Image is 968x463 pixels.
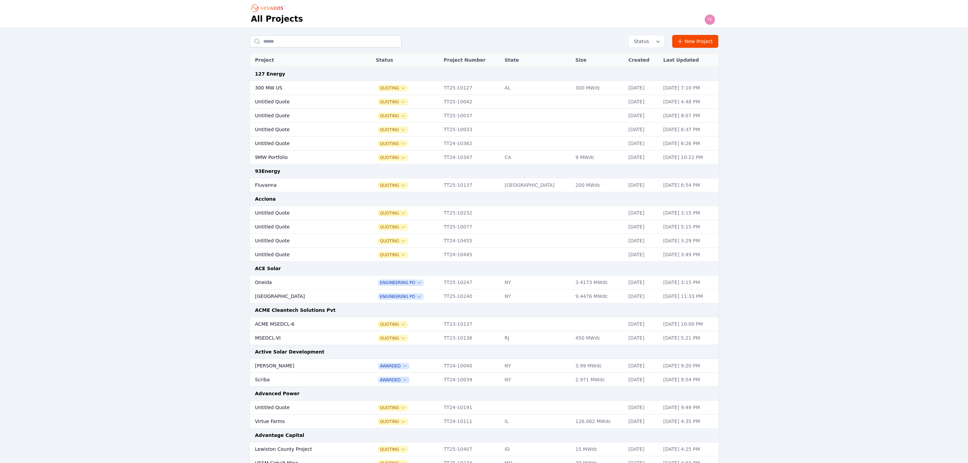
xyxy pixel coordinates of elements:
tr: Untitled QuoteQuotingTT25-10033[DATE][DATE] 8:37 PM [250,123,719,137]
td: [DATE] 3:29 PM [660,234,719,248]
tr: FluvannaQuotingTT25-10137[GEOGRAPHIC_DATA]200 MWdc[DATE][DATE] 6:54 PM [250,178,719,192]
td: 3.99 MWdc [572,359,625,373]
tr: Virtue FarmsQuotingTT24-10111IL126.062 MWdc[DATE][DATE] 4:35 PM [250,415,719,428]
td: TT24-10362 [440,137,501,150]
td: Scriba [250,373,356,387]
td: Oneida [250,276,356,289]
td: ACME MSEDCL-6 [250,317,356,331]
button: Quoting [378,238,407,244]
td: Untitled Quote [250,206,356,220]
span: Quoting [378,419,407,424]
td: [DATE] [625,276,660,289]
tr: Untitled QuoteQuotingTT24-10455[DATE][DATE] 3:29 PM [250,234,719,248]
td: [DATE] 6:26 PM [660,137,719,150]
button: Quoting [378,141,407,146]
td: [DATE] [625,289,660,303]
h1: All Projects [251,14,303,24]
td: Untitled Quote [250,248,356,262]
td: [DATE] [625,373,660,387]
td: NY [501,276,572,289]
td: [DATE] 5:15 PM [660,220,719,234]
td: MSEDCL-VI [250,331,356,345]
td: Fluvanna [250,178,356,192]
button: Awarded [378,377,409,383]
td: Lewiston County Project [250,442,356,456]
tr: MSEDCL-VIQuotingTT23-10136RJ450 MWdc[DATE][DATE] 5:21 PM [250,331,719,345]
td: [DATE] [625,137,660,150]
td: [DATE] [625,150,660,164]
td: [DATE] [625,317,660,331]
td: [DATE] [625,248,660,262]
button: Quoting [378,113,407,119]
span: Engineering PO [378,280,423,285]
td: Untitled Quote [250,220,356,234]
td: TT24-10191 [440,401,501,415]
td: 450 MWdc [572,331,625,345]
td: Untitled Quote [250,123,356,137]
td: NY [501,289,572,303]
span: Quoting [378,99,407,105]
td: [GEOGRAPHIC_DATA] [501,178,572,192]
tr: Untitled QuoteQuotingTT24-10191[DATE][DATE] 9:49 PM [250,401,719,415]
td: [DATE] 9:49 PM [660,401,719,415]
td: [DATE] [625,234,660,248]
td: Untitled Quote [250,401,356,415]
th: State [501,53,572,67]
td: ID [501,442,572,456]
button: Quoting [378,322,407,327]
td: TT25-10042 [440,95,501,109]
td: TT25-10232 [440,206,501,220]
td: [DATE] 4:48 PM [660,95,719,109]
img: Ted Elliott [704,14,715,25]
td: 3.4173 MWdc [572,276,625,289]
td: [DATE] 10:00 PM [660,317,719,331]
td: [DATE] [625,220,660,234]
tr: Untitled QuoteQuotingTT25-10037[DATE][DATE] 8:07 PM [250,109,719,123]
tr: Untitled QuoteQuotingTT25-10042[DATE][DATE] 4:48 PM [250,95,719,109]
td: IL [501,415,572,428]
td: TT25-10037 [440,109,501,123]
td: 126.062 MWdc [572,415,625,428]
td: TT25-10247 [440,276,501,289]
th: Created [625,53,660,67]
td: [DATE] [625,123,660,137]
td: Untitled Quote [250,109,356,123]
td: Advanced Power [250,387,719,401]
td: 127 Energy [250,67,719,81]
td: [DATE] [625,359,660,373]
tr: 300 MW USQuotingTT25-10127AL300 MWdc[DATE][DATE] 7:10 PM [250,81,719,95]
button: Quoting [378,183,407,188]
td: [DATE] 6:54 PM [660,178,719,192]
td: 93Energy [250,164,719,178]
td: 200 MWdc [572,178,625,192]
button: Quoting [378,155,407,160]
td: [DATE] 3:15 PM [660,276,719,289]
td: [DATE] [625,331,660,345]
td: Untitled Quote [250,137,356,150]
td: AL [501,81,572,95]
th: Last Updated [660,53,719,67]
td: [DATE] 10:22 PM [660,150,719,164]
td: Acciona [250,192,719,206]
a: New Project [672,35,719,48]
td: 15 MWdc [572,442,625,456]
button: Status [629,35,664,47]
td: TT24-10111 [440,415,501,428]
td: TT25-10407 [440,442,501,456]
th: Size [572,53,625,67]
tr: Lewiston County ProjectQuotingTT25-10407ID15 MWdc[DATE][DATE] 4:25 PM [250,442,719,456]
td: TT25-10240 [440,289,501,303]
button: Quoting [378,447,407,452]
td: NY [501,373,572,387]
button: Quoting [378,85,407,91]
td: [DATE] 3:49 PM [660,248,719,262]
td: 300 MW US [250,81,356,95]
button: Quoting [378,252,407,258]
button: Quoting [378,210,407,216]
tr: [GEOGRAPHIC_DATA]Engineering POTT25-10240NY9.4476 MWdc[DATE][DATE] 11:33 PM [250,289,719,303]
